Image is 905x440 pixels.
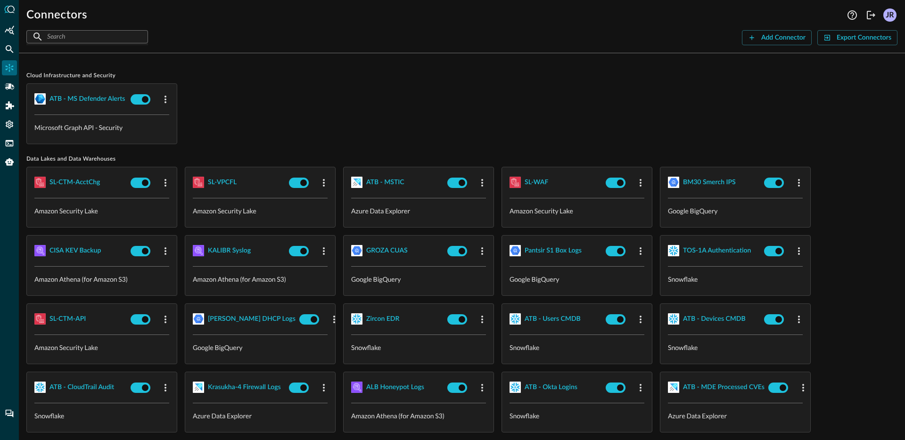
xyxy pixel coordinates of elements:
[351,274,486,284] p: Google BigQuery
[510,342,644,352] p: Snowflake
[193,206,328,216] p: Amazon Security Lake
[366,177,404,188] div: ATB - MSTIC
[49,175,100,190] button: SL-CTM-AcctChg
[525,380,577,395] button: ATB - Okta Logins
[525,311,581,326] button: ATB - Users CMDB
[351,206,486,216] p: Azure Data Explorer
[525,175,548,190] button: SL-WAF
[26,72,897,80] span: Cloud Infrastructure and Security
[525,313,581,325] div: ATB - Users CMDB
[366,382,424,393] div: ALB Honeypot Logs
[883,8,897,22] div: JR
[351,382,362,393] img: AWSAthena.svg
[683,175,736,190] button: BM30 Smerch IPS
[351,313,362,325] img: Snowflake.svg
[34,177,46,188] img: AWSSecurityLake.svg
[683,382,765,393] div: ATB - MDE Processed CVEs
[510,313,521,325] img: Snowflake.svg
[366,175,404,190] button: ATB - MSTIC
[34,313,46,325] img: AWSSecurityLake.svg
[34,122,169,132] p: Microsoft Graph API - Security
[2,60,17,75] div: Connectors
[668,245,679,256] img: Snowflake.svg
[351,245,362,256] img: GoogleBigQuery.svg
[510,177,521,188] img: AWSSecurityLake.svg
[34,245,46,256] img: AWSAthena.svg
[668,177,679,188] img: GoogleBigQuery.svg
[208,243,251,258] button: KALIBR Syslog
[351,411,486,421] p: Amazon Athena (for Amazon S3)
[34,206,169,216] p: Amazon Security Lake
[525,243,582,258] button: Pantsir S1 Box Logs
[683,313,746,325] div: ATB - Devices CMDB
[2,406,17,421] div: Chat
[837,32,891,44] div: Export Connectors
[683,177,736,188] div: BM30 Smerch IPS
[366,380,424,395] button: ALB Honeypot Logs
[2,79,17,94] div: Pipelines
[49,382,114,393] div: ATB - CloudTrail Audit
[351,177,362,188] img: AzureDataExplorer.svg
[49,243,101,258] button: CISA KEV Backup
[193,313,204,325] img: GoogleBigQuery.svg
[668,313,679,325] img: Snowflake.svg
[683,245,751,257] div: TOS-1A Authentication
[49,380,114,395] button: ATB - CloudTrail Audit
[49,313,86,325] div: SL-CTM-API
[510,411,644,421] p: Snowflake
[49,245,101,257] div: CISA KEV Backup
[683,380,765,395] button: ATB - MDE Processed CVEs
[34,411,169,421] p: Snowflake
[525,245,582,257] div: Pantsir S1 Box Logs
[683,311,746,326] button: ATB - Devices CMDB
[26,155,897,163] span: Data Lakes and Data Warehouses
[845,8,860,23] button: Help
[208,175,237,190] button: SL-VPCFL
[2,136,17,151] div: FSQL
[47,28,126,45] input: Search
[2,41,17,57] div: Federated Search
[668,206,803,216] p: Google BigQuery
[864,8,879,23] button: Logout
[193,177,204,188] img: AWSSecurityLake.svg
[34,93,46,105] img: MicrosoftGraph.svg
[49,91,125,106] button: ATB - MS Defender Alerts
[49,93,125,105] div: ATB - MS Defender Alerts
[366,311,399,326] button: Zircon EDR
[49,311,86,326] button: SL-CTM-API
[683,243,751,258] button: TOS-1A Authentication
[34,342,169,352] p: Amazon Security Lake
[351,342,486,352] p: Snowflake
[817,30,897,45] button: Export Connectors
[510,206,644,216] p: Amazon Security Lake
[193,382,204,393] img: AzureDataExplorer.svg
[366,313,399,325] div: Zircon EDR
[208,382,281,393] div: Krasukha-4 Firewall Logs
[2,23,17,38] div: Summary Insights
[2,117,17,132] div: Settings
[668,342,803,352] p: Snowflake
[193,245,204,256] img: AWSAthena.svg
[525,382,577,393] div: ATB - Okta Logins
[208,313,296,325] div: [PERSON_NAME] DHCP Logs
[668,411,803,421] p: Azure Data Explorer
[668,382,679,393] img: AzureDataExplorer.svg
[668,274,803,284] p: Snowflake
[26,8,87,23] h1: Connectors
[193,274,328,284] p: Amazon Athena (for Amazon S3)
[208,311,296,326] button: [PERSON_NAME] DHCP Logs
[208,380,281,395] button: Krasukha-4 Firewall Logs
[510,382,521,393] img: Snowflake.svg
[525,177,548,188] div: SL-WAF
[49,177,100,188] div: SL-CTM-AcctChg
[193,342,328,352] p: Google BigQuery
[2,98,17,113] div: Addons
[510,274,644,284] p: Google BigQuery
[34,382,46,393] img: Snowflake.svg
[2,155,17,170] div: Query Agent
[761,32,806,44] div: Add Connector
[193,411,328,421] p: Azure Data Explorer
[366,245,408,257] div: GROZA CUAS
[208,245,251,257] div: KALIBR Syslog
[742,30,812,45] button: Add Connector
